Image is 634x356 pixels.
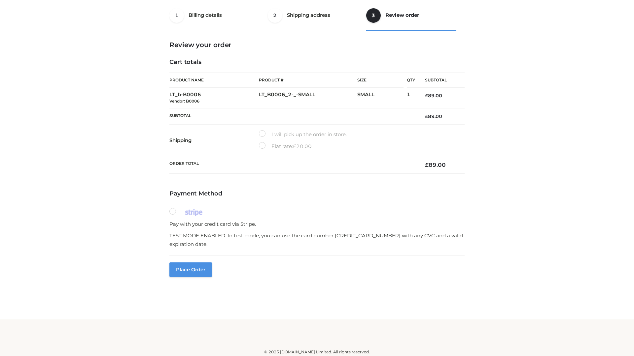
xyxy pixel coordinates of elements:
th: Subtotal [415,73,465,88]
th: Product # [259,73,357,88]
bdi: 20.00 [293,143,312,149]
th: Subtotal [169,108,415,124]
h3: Review your order [169,41,465,49]
td: LT_b-B0006 [169,88,259,108]
th: Shipping [169,125,259,156]
bdi: 89.00 [425,113,442,119]
td: LT_B0006_2-_-SMALL [259,88,357,108]
th: Size [357,73,404,88]
th: Product Name [169,73,259,88]
label: Flat rate: [259,142,312,151]
label: I will pick up the order in store. [259,130,347,139]
td: SMALL [357,88,407,108]
p: TEST MODE ENABLED. In test mode, you can use the card number [CREDIT_CARD_NUMBER] with any CVC an... [169,231,465,248]
span: £ [425,162,429,168]
span: £ [425,113,428,119]
th: Qty [407,73,415,88]
small: Vendor: B0006 [169,99,199,104]
span: £ [425,93,428,99]
button: Place order [169,262,212,277]
h4: Payment Method [169,190,465,197]
th: Order Total [169,156,415,174]
div: © 2025 [DOMAIN_NAME] Limited. All rights reserved. [98,349,536,355]
bdi: 89.00 [425,162,446,168]
p: Pay with your credit card via Stripe. [169,220,465,228]
h4: Cart totals [169,59,465,66]
td: 1 [407,88,415,108]
span: £ [293,143,296,149]
bdi: 89.00 [425,93,442,99]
